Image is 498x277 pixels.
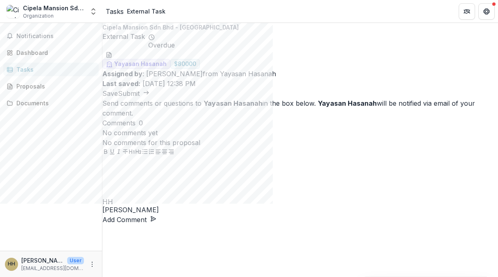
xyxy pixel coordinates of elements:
[21,265,84,272] p: [EMAIL_ADDRESS][DOMAIN_NAME]
[102,198,498,205] div: Hidayah Hassan
[67,257,84,264] p: User
[174,61,196,68] span: $ 80000
[102,23,498,32] p: Cipela Mansion Sdn Bhd - [GEOGRAPHIC_DATA]
[16,65,92,74] div: Tasks
[16,99,92,107] div: Documents
[102,32,145,49] h2: External Task
[16,33,95,40] span: Notifications
[3,63,99,76] a: Tasks
[127,7,165,16] div: External Task
[102,138,498,148] p: No comments for this proposal
[168,148,174,157] button: Align Right
[148,41,175,49] span: Overdue
[155,148,161,157] button: Align Left
[21,256,64,265] p: [PERSON_NAME]
[142,148,148,157] button: Bullet List
[3,79,99,93] a: Proposals
[102,215,156,225] button: Add Comment
[161,148,168,157] button: Align Center
[318,99,377,107] strong: Yayasan Hasanah
[135,148,142,157] button: Heading 2
[3,96,99,110] a: Documents
[459,3,475,20] button: Partners
[16,48,92,57] div: Dashboard
[478,3,495,20] button: Get Help
[114,61,167,68] span: Yayasan Hasanah
[102,70,143,78] strong: Assigned by
[106,49,112,59] button: download-word-button
[23,12,54,20] span: Organization
[7,5,20,18] img: Cipela Mansion Sdn Bhd
[16,82,92,91] div: Proposals
[118,89,149,98] button: Submit
[148,148,155,157] button: Ordered List
[102,128,498,138] p: No comments yet
[102,89,118,98] button: Save
[109,148,115,157] button: Underline
[102,69,498,79] p: : [PERSON_NAME] from Yayasan Hasanah
[139,119,143,127] span: 0
[8,261,15,267] div: Hidayah Hassan
[102,148,109,157] button: Bold
[88,3,99,20] button: Open entity switcher
[129,148,135,157] button: Heading 1
[102,79,498,89] p: [DATE] 12:38 PM
[102,79,140,88] strong: Last saved:
[115,148,122,157] button: Italicize
[3,30,99,43] button: Notifications
[102,205,498,215] p: [PERSON_NAME]
[106,5,169,17] nav: breadcrumb
[102,118,136,128] h2: Comments
[102,98,498,118] div: Send comments or questions to in the box below. will be notified via email of your comment.
[3,46,99,59] a: Dashboard
[106,7,124,16] a: Tasks
[23,4,84,12] div: Cipela Mansion Sdn Bhd
[122,148,129,157] button: Strike
[87,259,97,269] button: More
[204,99,263,107] strong: Yayasan Hasanah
